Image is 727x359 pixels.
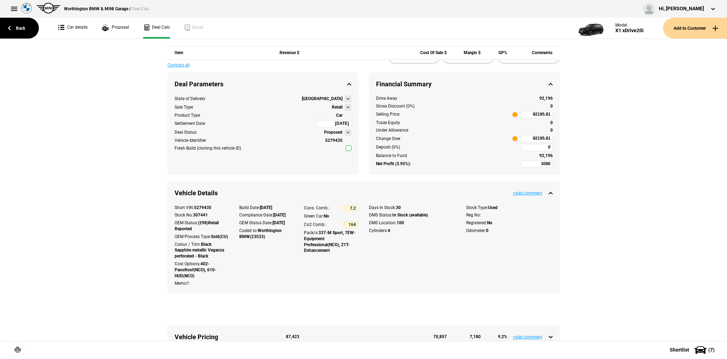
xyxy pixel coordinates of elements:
strong: 4 [388,228,390,233]
div: GP% [488,46,508,59]
span: Shortlist [670,347,689,352]
div: Margin $ [454,46,481,59]
div: Build Date: [239,205,293,211]
div: Compliance Date: [239,212,293,218]
div: Cylinders: [369,228,456,234]
a: Car details [58,18,88,39]
div: Co2 Comb.: [304,222,327,228]
strong: [DATE] [272,220,285,225]
div: Hi, [PERSON_NAME] [659,5,704,12]
button: Contract all [168,63,190,67]
input: 15/10/2025 [316,120,351,127]
strong: Proposed [324,129,342,135]
div: Model [615,23,644,28]
strong: [DATE] [260,205,272,210]
strong: 100 [397,220,404,225]
strong: Used [488,205,498,210]
div: Stock Type: [466,205,553,211]
div: Financial Summary [369,73,560,95]
div: Under Allowance [376,127,517,133]
div: Deal Status [175,129,197,135]
div: Deal Parameters [168,73,358,95]
div: Green Car: [304,213,358,219]
div: Memo1: [175,280,229,286]
div: DMS Location: [369,220,456,226]
input: 7.2 [344,205,358,212]
div: Vehicle Pricing [175,332,265,341]
div: Cons. Comb.: [304,205,330,211]
div: Comments [515,46,552,59]
input: 164 [344,221,358,228]
strong: 0 [486,228,488,233]
img: mini.png [36,3,60,13]
div: Change Over [376,136,400,142]
div: 9.2 % [488,334,508,340]
strong: Sold(CU) [211,234,228,239]
strong: 30 [396,205,401,210]
div: Colour / Trim: [175,242,229,259]
a: Deal Calc [143,18,170,39]
div: Days In Stock: [369,205,456,211]
img: bmw.png [21,3,32,13]
div: Cost Of Sale $ [416,46,447,59]
input: 92195.81 [521,111,553,118]
div: Sale Type [175,104,193,110]
span: ( 7 ) [708,347,715,352]
span: i [512,112,517,117]
strong: 5279435 [194,205,211,210]
div: Trade Equity [376,120,517,126]
strong: In Stock (available) [392,213,428,218]
div: Settlement Date [175,121,205,127]
div: Fresh Build (cloning this vehicle ID) [175,145,241,151]
div: Cost Options: [175,261,229,279]
div: State of Delivery [175,96,205,102]
div: OEM Status: [175,220,229,232]
div: Revenue $ [273,46,299,59]
strong: 0 [550,128,553,133]
div: Short VIN: [175,205,229,211]
strong: 337-M Sport, 7EW-Equipment Professional(NCO), Z1T-Enhancement [304,230,356,253]
strong: No [487,220,492,225]
input: 92195.81 [521,135,553,142]
div: Pack/s: [304,230,358,254]
div: X1 xDrive20i [615,28,644,34]
a: Proposal [102,18,129,39]
div: Deposit (0%) [376,144,517,150]
strong: No [324,214,329,219]
strong: [DATE] [273,213,286,218]
div: Item [175,46,265,59]
strong: 5279435 [325,138,342,143]
div: Vehicle Details [168,181,560,204]
strong: Black Sapphire metallic Veganza perforated - Black [175,242,224,259]
button: Shortlist(7) [659,341,727,359]
strong: 92,196 [539,153,553,158]
button: Add to Customer [663,18,727,39]
span: i [512,136,517,141]
div: Reg No: [466,212,553,218]
div: Selling Price [376,111,399,117]
div: Registered: [466,220,553,226]
div: Vehicle Identifier [175,138,206,144]
strong: [GEOGRAPHIC_DATA] [302,96,342,102]
div: Product Type [175,112,200,118]
div: DMS Status: [369,212,456,218]
div: Odometer: [466,228,553,234]
strong: 402-PanoRoof(NCO), 610-HUD(NCO) [175,261,216,278]
strong: 70,857 [433,334,447,339]
div: Gross Discount (0%) [376,103,517,109]
div: Coded to: [239,228,293,240]
strong: Worthington BMW(23533) [239,228,282,239]
div: Worthington BMW & MINI Garage / [64,6,149,12]
div: OEM Process Type: [175,234,229,240]
div: Stock No: [175,212,229,218]
strong: 87,423 [286,334,299,339]
button: +add comment [513,191,542,195]
strong: 0 [550,120,553,125]
strong: 7,180 [470,334,481,339]
strong: 307441 [193,213,208,218]
strong: (298)Retail Reported [175,220,219,231]
strong: 0 [550,104,553,109]
div: OEM Status Date: [239,220,293,226]
input: 3080 [521,161,553,168]
strong: 92,196 [539,96,553,101]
